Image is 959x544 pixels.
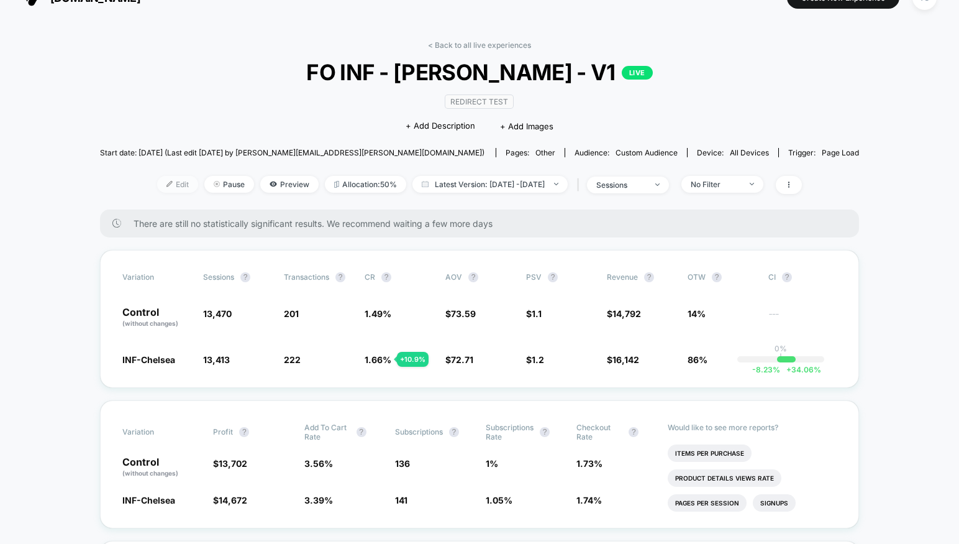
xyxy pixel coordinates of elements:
span: 222 [284,354,301,365]
button: ? [629,427,639,437]
span: 14,792 [612,308,641,319]
li: Items Per Purchase [668,445,752,462]
div: Audience: [575,148,678,157]
p: Would like to see more reports? [668,423,837,432]
span: Redirect Test [445,95,514,109]
span: 201 [284,308,299,319]
span: 136 [395,458,410,469]
span: $ [213,458,247,469]
span: Sessions [203,272,234,282]
img: end [554,183,558,185]
span: 72.71 [451,354,473,365]
span: PSV [526,272,542,282]
button: ? [644,272,654,282]
span: Subscriptions Rate [486,423,534,441]
span: 13,470 [203,308,232,319]
span: + Add Description [406,120,475,132]
span: Subscriptions [395,427,443,436]
span: Checkout Rate [576,423,622,441]
span: Preview [260,176,319,193]
div: No Filter [691,180,740,189]
span: AOV [445,272,462,282]
span: | [574,176,587,194]
div: Pages: [506,148,555,157]
span: Custom Audience [616,148,678,157]
p: LIVE [622,66,653,80]
span: Device: [687,148,778,157]
span: Allocation: 50% [325,176,406,193]
span: Revenue [607,272,638,282]
span: Profit [213,427,233,436]
button: ? [468,272,478,282]
img: end [655,183,660,186]
span: 73.59 [451,308,476,319]
button: ? [381,272,391,282]
span: $ [445,308,476,319]
div: + 10.9 % [397,352,429,367]
li: Pages Per Session [668,494,747,512]
button: ? [782,272,792,282]
span: other [535,148,555,157]
span: $ [526,354,544,365]
img: end [214,181,220,187]
button: ? [540,427,550,437]
span: $ [607,354,639,365]
span: Start date: [DATE] (Last edit [DATE] by [PERSON_NAME][EMAIL_ADDRESS][PERSON_NAME][DOMAIN_NAME]) [100,148,484,157]
button: ? [335,272,345,282]
span: CR [365,272,375,282]
span: OTW [688,272,756,282]
img: calendar [422,181,429,187]
span: --- [768,310,837,328]
p: 0% [775,344,787,353]
span: 1.73 % [576,458,602,469]
div: Trigger: [788,148,859,157]
span: 3.39 % [304,495,333,505]
span: 14,672 [219,495,247,505]
span: 1.66 % [365,354,391,365]
button: ? [357,427,366,437]
span: 141 [395,495,407,505]
span: 16,142 [612,354,639,365]
span: INF-Chelsea [122,495,175,505]
span: 1.2 [532,354,544,365]
span: FO INF - [PERSON_NAME] - V1 [138,59,820,85]
li: Product Details Views Rate [668,469,781,487]
button: ? [449,427,459,437]
span: 3.56 % [304,458,333,469]
span: 1.49 % [365,308,391,319]
div: sessions [596,180,646,190]
span: Page Load [822,148,859,157]
span: Transactions [284,272,329,282]
span: 1.74 % [576,495,602,505]
span: Latest Version: [DATE] - [DATE] [412,176,568,193]
span: Add To Cart Rate [304,423,350,441]
img: end [750,183,754,185]
span: $ [526,308,542,319]
img: edit [166,181,173,187]
span: There are still no statistically significant results. We recommend waiting a few more days [134,218,834,229]
button: ? [548,272,558,282]
button: ? [239,427,249,437]
span: INF-Chelsea [122,354,175,365]
a: < Back to all live experiences [428,40,531,50]
span: $ [445,354,473,365]
span: all devices [730,148,769,157]
span: + Add Images [500,121,553,131]
span: Pause [204,176,254,193]
p: Control [122,307,191,328]
span: CI [768,272,837,282]
span: (without changes) [122,320,178,327]
img: rebalance [334,181,339,188]
p: | [779,353,782,362]
button: ? [240,272,250,282]
span: -8.23 % [752,365,780,374]
button: ? [712,272,722,282]
li: Signups [753,494,796,512]
span: 13,702 [219,458,247,469]
span: 1 % [486,458,498,469]
span: 86% [688,354,707,365]
span: Variation [122,423,191,441]
span: 34.06 % [780,365,821,374]
span: $ [607,308,641,319]
p: Control [122,457,201,478]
